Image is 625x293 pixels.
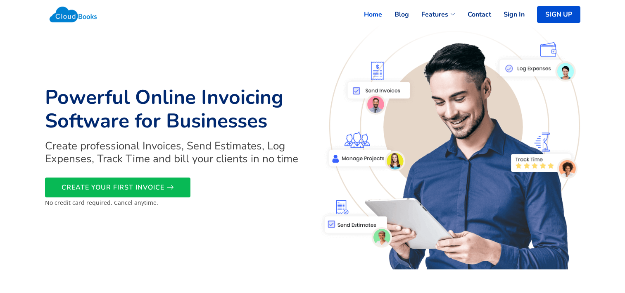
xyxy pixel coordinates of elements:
a: Contact [455,5,491,24]
a: Blog [382,5,409,24]
img: Cloudbooks Logo [45,2,102,27]
h2: Create professional Invoices, Send Estimates, Log Expenses, Track Time and bill your clients in n... [45,139,308,165]
a: Home [352,5,382,24]
a: Features [409,5,455,24]
a: CREATE YOUR FIRST INVOICE [45,178,190,197]
span: Features [421,10,448,19]
a: SIGN UP [537,6,580,23]
small: No credit card required. Cancel anytime. [45,199,158,207]
h1: Powerful Online Invoicing Software for Businesses [45,86,308,133]
a: Sign In [491,5,525,24]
